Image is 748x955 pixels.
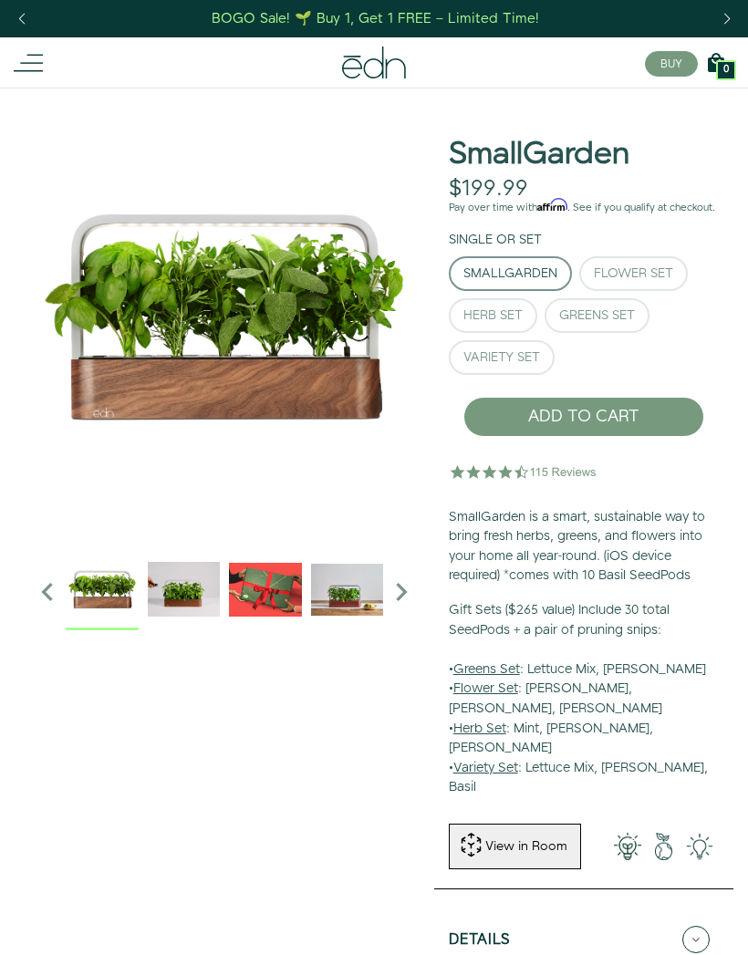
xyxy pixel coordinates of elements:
[29,574,66,610] i: Previous slide
[449,340,555,375] button: Variety Set
[449,453,599,490] img: 4.5 star rating
[559,309,635,322] div: Greens Set
[148,553,221,630] div: 2 / 6
[537,199,567,212] span: Affirm
[453,759,518,777] u: Variety Set
[449,176,528,202] div: $199.99
[463,397,704,437] button: ADD TO CART
[449,932,511,953] h5: Details
[311,553,384,626] img: edn-smallgarden-mixed-herbs-table-product-2000px_1024x.jpg
[229,553,302,630] div: 3 / 6
[646,833,681,860] img: green-earth.png
[453,680,518,698] u: Flower Set
[449,508,719,586] p: SmallGarden is a smart, sustainable way to bring fresh herbs, greens, and flowers into your home ...
[29,88,420,544] img: Official-EDN-SMALLGARDEN-HERB-HERO-SLV-2000px_4096x.png
[449,256,572,291] button: SmallGarden
[594,267,673,280] div: Flower Set
[645,51,698,77] button: BUY
[449,231,542,249] label: Single or Set
[463,309,523,322] div: Herb Set
[311,553,384,630] div: 4 / 6
[483,837,569,856] div: View in Room
[383,574,420,610] i: Next slide
[148,553,221,626] img: edn-trim-basil.2021-09-07_14_55_24_1024x.gif
[212,9,539,28] div: BOGO Sale! 🌱 Buy 1, Get 1 FREE – Limited Time!
[211,5,542,33] a: BOGO Sale! 🌱 Buy 1, Get 1 FREE – Limited Time!
[449,601,670,639] b: Gift Sets ($265 value) Include 30 total SeedPods + a pair of pruning snips:
[66,553,139,626] img: Official-EDN-SMALLGARDEN-HERB-HERO-SLV-2000px_1024x.png
[449,824,581,869] button: View in Room
[66,553,139,630] div: 1 / 6
[449,200,719,216] p: Pay over time with . See if you qualify at checkout.
[579,256,688,291] button: Flower Set
[610,833,646,860] img: 001-light-bulb.png
[453,660,520,679] u: Greens Set
[29,88,420,544] div: 1 / 6
[449,298,537,333] button: Herb Set
[545,298,649,333] button: Greens Set
[463,351,540,364] div: Variety Set
[606,900,730,946] iframe: Opens a widget where you can find more information
[463,267,557,280] div: SmallGarden
[449,601,719,798] p: • : Lettuce Mix, [PERSON_NAME] • : [PERSON_NAME], [PERSON_NAME], [PERSON_NAME] • : Mint, [PERSON_...
[681,833,717,860] img: edn-smallgarden-tech.png
[723,65,729,75] span: 0
[449,138,629,171] h1: SmallGarden
[229,553,302,626] img: EMAILS_-_Holiday_21_PT1_28_9986b34a-7908-4121-b1c1-9595d1e43abe_1024x.png
[453,720,506,738] u: Herb Set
